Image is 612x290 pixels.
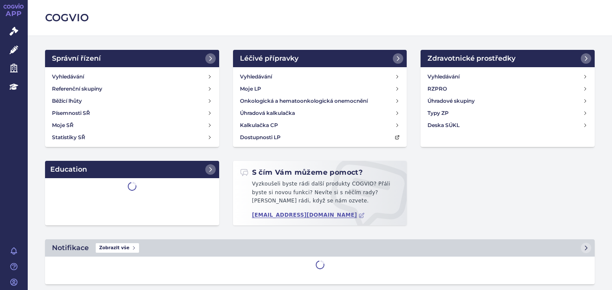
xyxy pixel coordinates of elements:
[52,133,85,142] h4: Statistiky SŘ
[236,119,404,131] a: Kalkulačka CP
[240,121,278,130] h4: Kalkulačka CP
[52,109,90,117] h4: Písemnosti SŘ
[52,72,84,81] h4: Vyhledávání
[49,83,216,95] a: Referenční skupiny
[236,95,404,107] a: Onkologická a hematoonkologická onemocnění
[52,121,74,130] h4: Moje SŘ
[45,50,219,67] a: Správní řízení
[233,50,407,67] a: Léčivé přípravky
[240,85,261,93] h4: Moje LP
[52,243,89,253] h2: Notifikace
[424,95,591,107] a: Úhradové skupiny
[240,97,368,105] h4: Onkologická a hematoonkologická onemocnění
[45,239,595,257] a: NotifikaceZobrazit vše
[421,50,595,67] a: Zdravotnické prostředky
[424,83,591,95] a: RZPRO
[240,109,295,117] h4: Úhradová kalkulačka
[424,119,591,131] a: Deska SÚKL
[427,72,460,81] h4: Vyhledávání
[240,180,400,209] p: Vyzkoušeli byste rádi další produkty COGVIO? Přáli byste si novou funkci? Nevíte si s něčím rady?...
[427,121,460,130] h4: Deska SÚKL
[45,10,595,25] h2: COGVIO
[49,71,216,83] a: Vyhledávání
[236,131,404,143] a: Dostupnosti LP
[427,85,447,93] h4: RZPRO
[427,53,515,64] h2: Zdravotnické prostředky
[52,85,102,93] h4: Referenční skupiny
[49,107,216,119] a: Písemnosti SŘ
[427,97,475,105] h4: Úhradové skupiny
[52,53,101,64] h2: Správní řízení
[424,71,591,83] a: Vyhledávání
[424,107,591,119] a: Typy ZP
[240,168,363,177] h2: S čím Vám můžeme pomoct?
[240,53,298,64] h2: Léčivé přípravky
[52,97,82,105] h4: Běžící lhůty
[96,243,139,253] span: Zobrazit vše
[240,133,281,142] h4: Dostupnosti LP
[236,83,404,95] a: Moje LP
[240,72,272,81] h4: Vyhledávání
[50,164,87,175] h2: Education
[252,212,365,218] a: [EMAIL_ADDRESS][DOMAIN_NAME]
[49,119,216,131] a: Moje SŘ
[427,109,449,117] h4: Typy ZP
[236,107,404,119] a: Úhradová kalkulačka
[45,161,219,178] a: Education
[236,71,404,83] a: Vyhledávání
[49,95,216,107] a: Běžící lhůty
[49,131,216,143] a: Statistiky SŘ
